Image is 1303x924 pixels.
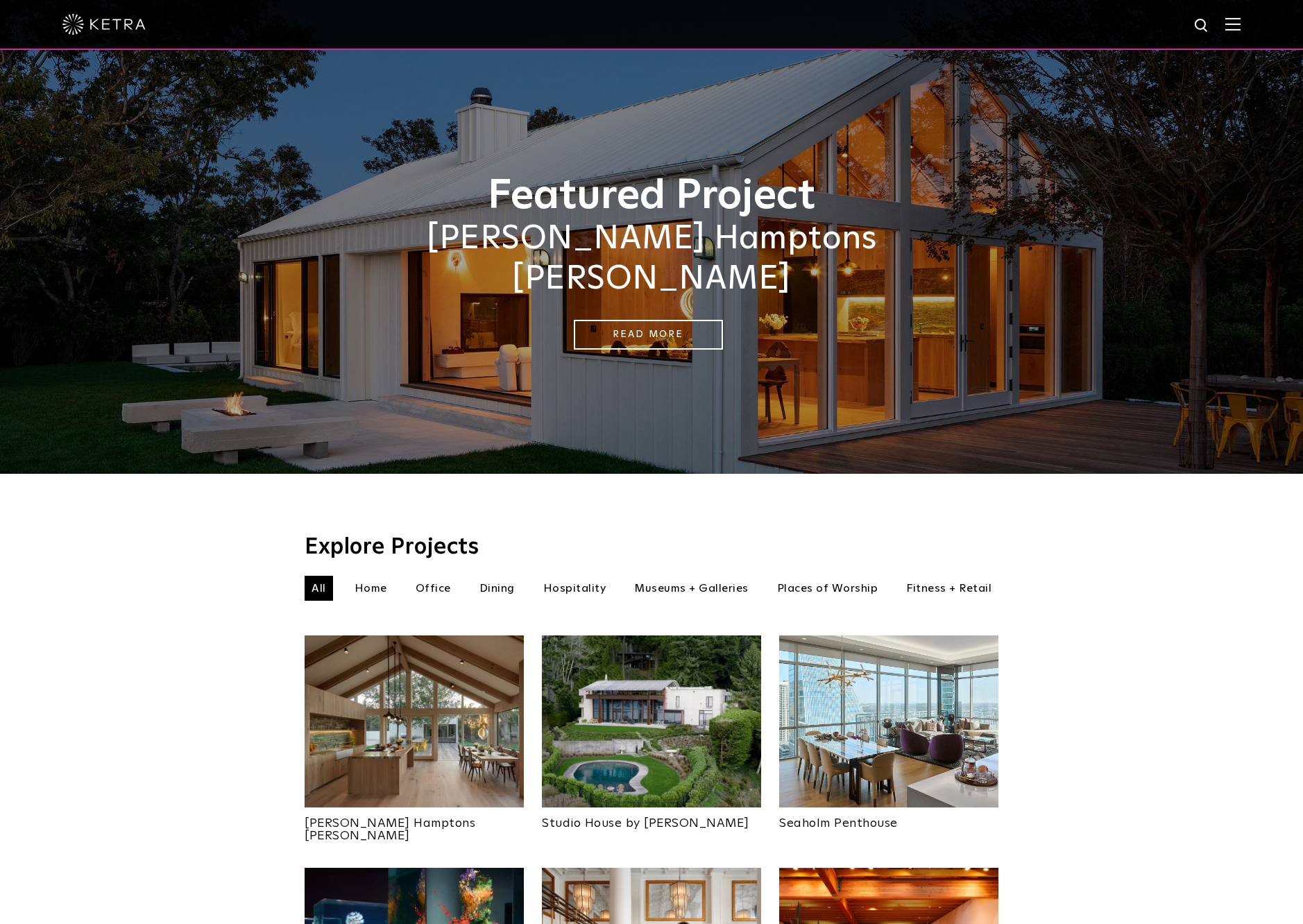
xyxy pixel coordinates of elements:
li: All [305,576,333,601]
li: Museums + Galleries [627,576,756,601]
a: Studio House by [PERSON_NAME] [542,807,761,830]
a: [PERSON_NAME] Hamptons [PERSON_NAME] [305,807,524,842]
img: search icon [1193,17,1211,35]
h1: Featured Project [305,173,998,219]
li: Office [409,576,458,601]
li: Home [348,576,394,601]
h2: [PERSON_NAME] Hamptons [PERSON_NAME] [305,219,998,299]
a: Seaholm Penthouse [779,807,998,830]
h3: Explore Projects [305,536,998,558]
img: Project_Landing_Thumbnail-2021 [305,635,524,807]
img: Project_Landing_Thumbnail-2022smaller [779,635,998,807]
img: An aerial view of Olson Kundig's Studio House in Seattle [542,635,761,807]
li: Hospitality [536,576,613,601]
li: Fitness + Retail [899,576,998,601]
img: Hamburger%20Nav.svg [1225,17,1241,31]
li: Places of Worship [770,576,885,601]
img: ketra-logo-2019-white [62,14,146,35]
a: Read More [574,320,723,350]
li: Dining [472,576,522,601]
